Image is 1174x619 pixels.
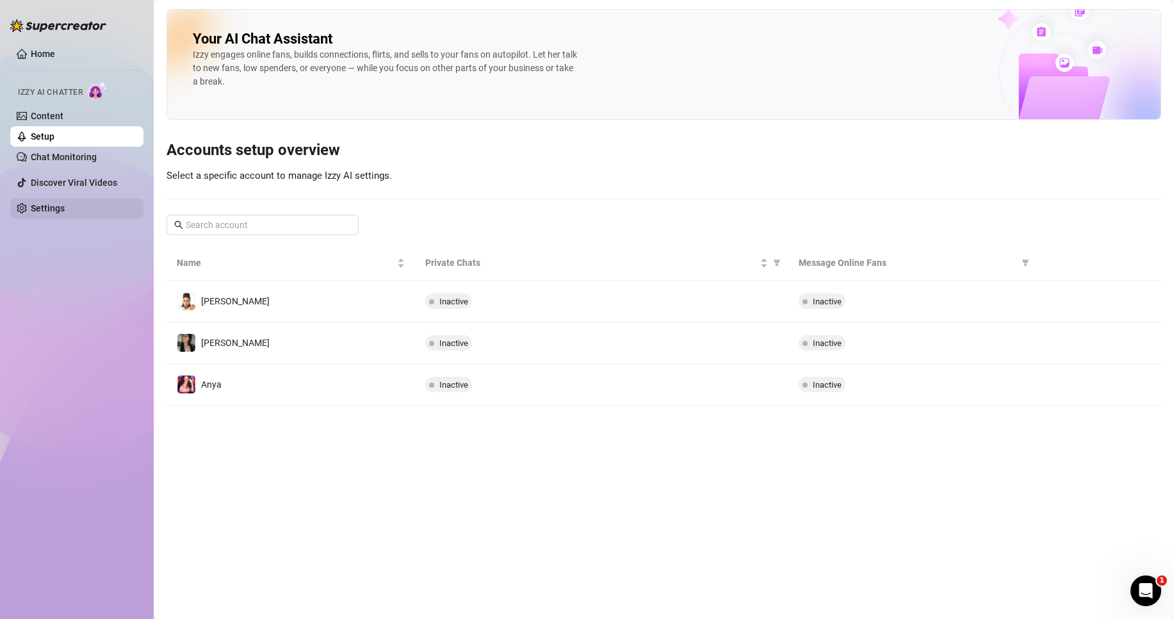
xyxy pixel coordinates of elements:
[770,253,783,272] span: filter
[1022,259,1029,267] span: filter
[1019,253,1032,272] span: filter
[31,152,97,162] a: Chat Monitoring
[201,379,222,390] span: Anya
[813,338,842,348] span: Inactive
[1130,575,1161,606] iframe: Intercom live chat
[177,376,195,393] img: Anya
[201,338,270,348] span: [PERSON_NAME]
[177,334,195,352] img: Alex
[31,203,65,213] a: Settings
[31,111,63,121] a: Content
[31,131,54,142] a: Setup
[186,218,341,232] input: Search account
[201,296,270,306] span: [PERSON_NAME]
[167,245,415,281] th: Name
[167,170,392,181] span: Select a specific account to manage Izzy AI settings.
[773,259,781,267] span: filter
[18,87,83,99] span: Izzy AI Chatter
[425,256,757,270] span: Private Chats
[439,297,468,306] span: Inactive
[193,30,332,48] h2: Your AI Chat Assistant
[10,19,106,32] img: logo-BBDzfeDw.svg
[167,140,1161,161] h3: Accounts setup overview
[813,380,842,390] span: Inactive
[88,81,108,100] img: AI Chatter
[177,256,395,270] span: Name
[31,177,117,188] a: Discover Viral Videos
[174,220,183,229] span: search
[193,48,577,88] div: Izzy engages online fans, builds connections, flirts, and sells to your fans on autopilot. Let he...
[439,338,468,348] span: Inactive
[439,380,468,390] span: Inactive
[813,297,842,306] span: Inactive
[31,49,55,59] a: Home
[177,292,195,310] img: Jesse
[415,245,788,281] th: Private Chats
[1157,575,1167,586] span: 1
[799,256,1016,270] span: Message Online Fans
